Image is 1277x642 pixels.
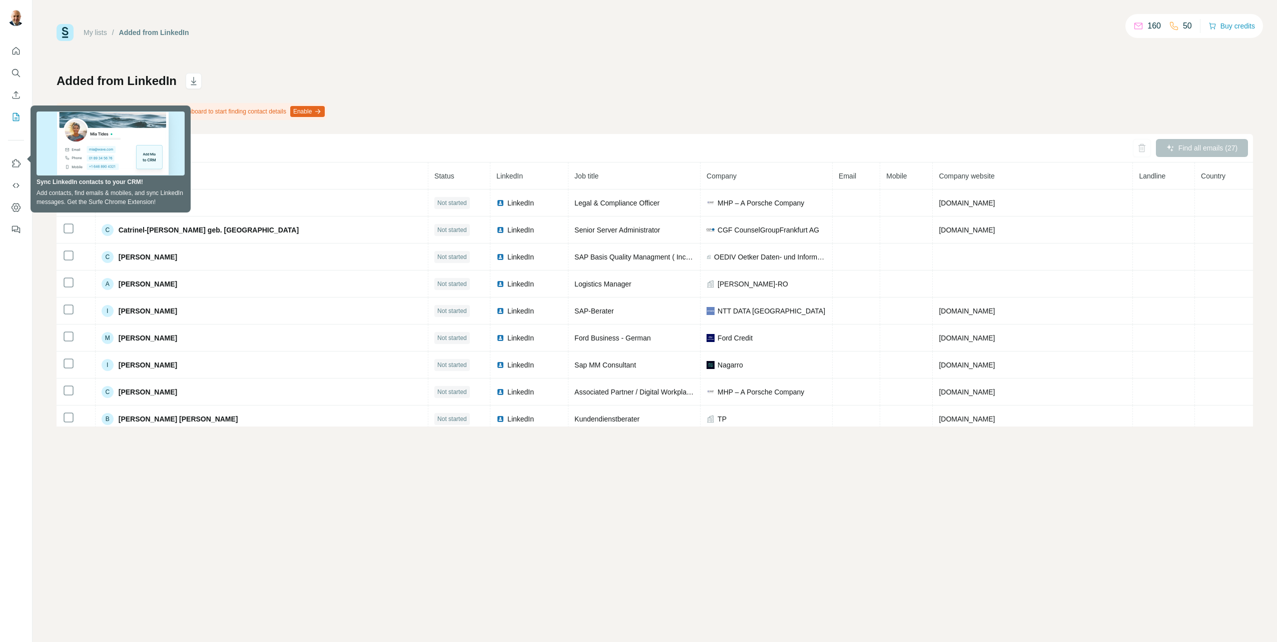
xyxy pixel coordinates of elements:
[707,199,715,207] img: company-logo
[574,388,752,396] span: Associated Partner / Digital Workplace Service Line Lead
[1183,20,1192,32] p: 50
[507,252,534,262] span: LinkedIn
[496,253,504,261] img: LinkedIn logo
[718,360,743,370] span: Nagarro
[437,360,467,369] span: Not started
[496,415,504,423] img: LinkedIn logo
[119,279,177,289] span: [PERSON_NAME]
[718,414,727,424] span: TP
[886,172,907,180] span: Mobile
[102,251,114,263] div: C
[718,225,819,235] span: CGF CounselGroupFrankfurt AG
[290,106,325,117] button: Enable
[8,10,24,26] img: Avatar
[84,28,107,36] a: My lists
[496,226,504,234] img: LinkedIn logo
[507,225,534,235] span: LinkedIn
[8,64,24,82] button: Search
[437,252,467,261] span: Not started
[496,199,504,207] img: LinkedIn logo
[939,334,995,342] span: [DOMAIN_NAME]
[939,307,995,315] span: [DOMAIN_NAME]
[507,306,534,316] span: LinkedIn
[707,334,715,342] img: company-logo
[119,225,299,235] span: Catrinel-[PERSON_NAME] geb. [GEOGRAPHIC_DATA]
[119,360,177,370] span: [PERSON_NAME]
[119,27,189,37] div: Added from LinkedIn
[112,27,114,37] li: /
[574,226,660,234] span: Senior Server Administrator
[102,413,114,425] div: B
[939,415,995,423] span: [DOMAIN_NAME]
[102,386,114,398] div: C
[57,24,74,41] img: Surfe Logo
[437,198,467,207] span: Not started
[574,280,631,288] span: Logistics Manager
[718,306,825,316] span: NTT DATA [GEOGRAPHIC_DATA]
[434,172,454,180] span: Status
[574,199,660,207] span: Legal & Compliance Officer
[496,280,504,288] img: LinkedIn logo
[102,172,135,180] span: 27 Profiles
[718,333,753,343] span: Ford Credit
[496,388,504,396] img: LinkedIn logo
[8,86,24,104] button: Enrich CSV
[8,42,24,60] button: Quick start
[8,198,24,216] button: Dashboard
[57,103,327,120] div: Enable the enrichment setting in your Surfe Dashboard to start finding contact details
[707,361,715,369] img: company-logo
[839,172,856,180] span: Email
[437,387,467,396] span: Not started
[939,361,995,369] span: [DOMAIN_NAME]
[718,387,804,397] span: MHP – A Porsche Company
[119,252,177,262] span: [PERSON_NAME]
[496,334,504,342] img: LinkedIn logo
[437,414,467,423] span: Not started
[102,305,114,317] div: I
[102,224,114,236] div: C
[718,198,804,208] span: MHP – A Porsche Company
[496,361,504,369] img: LinkedIn logo
[507,360,534,370] span: LinkedIn
[507,387,534,397] span: LinkedIn
[714,252,826,262] span: OEDIV Oetker Daten- und Informationsverarbeitung KG · Vollzeit
[437,225,467,234] span: Not started
[574,415,640,423] span: Kundendienstberater
[1139,172,1165,180] span: Landline
[707,226,715,234] img: company-logo
[437,306,467,315] span: Not started
[939,199,995,207] span: [DOMAIN_NAME]
[939,226,995,234] span: [DOMAIN_NAME]
[437,333,467,342] span: Not started
[1147,20,1161,32] p: 160
[574,334,651,342] span: Ford Business - German
[119,333,177,343] span: [PERSON_NAME]
[102,332,114,344] div: M
[102,359,114,371] div: I
[507,414,534,424] span: LinkedIn
[119,387,177,397] span: [PERSON_NAME]
[119,306,177,316] span: [PERSON_NAME]
[707,388,715,396] img: company-logo
[939,388,995,396] span: [DOMAIN_NAME]
[507,279,534,289] span: LinkedIn
[707,307,715,315] img: company-logo
[102,197,114,209] div: G
[8,220,24,238] button: Feedback
[718,279,788,289] span: [PERSON_NAME]-RO
[437,279,467,288] span: Not started
[1208,19,1255,33] button: Buy credits
[574,253,805,261] span: SAP Basis Quality Managment ( Incident/Request & Problem Managment)
[8,108,24,126] button: My lists
[496,307,504,315] img: LinkedIn logo
[119,414,238,424] span: [PERSON_NAME] [PERSON_NAME]
[496,172,523,180] span: LinkedIn
[507,198,534,208] span: LinkedIn
[57,73,177,89] h1: Added from LinkedIn
[119,198,177,208] span: [PERSON_NAME]
[8,154,24,172] button: Use Surfe on LinkedIn
[574,307,614,315] span: SAP-Berater
[574,172,598,180] span: Job title
[8,176,24,194] button: Use Surfe API
[102,278,114,290] div: A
